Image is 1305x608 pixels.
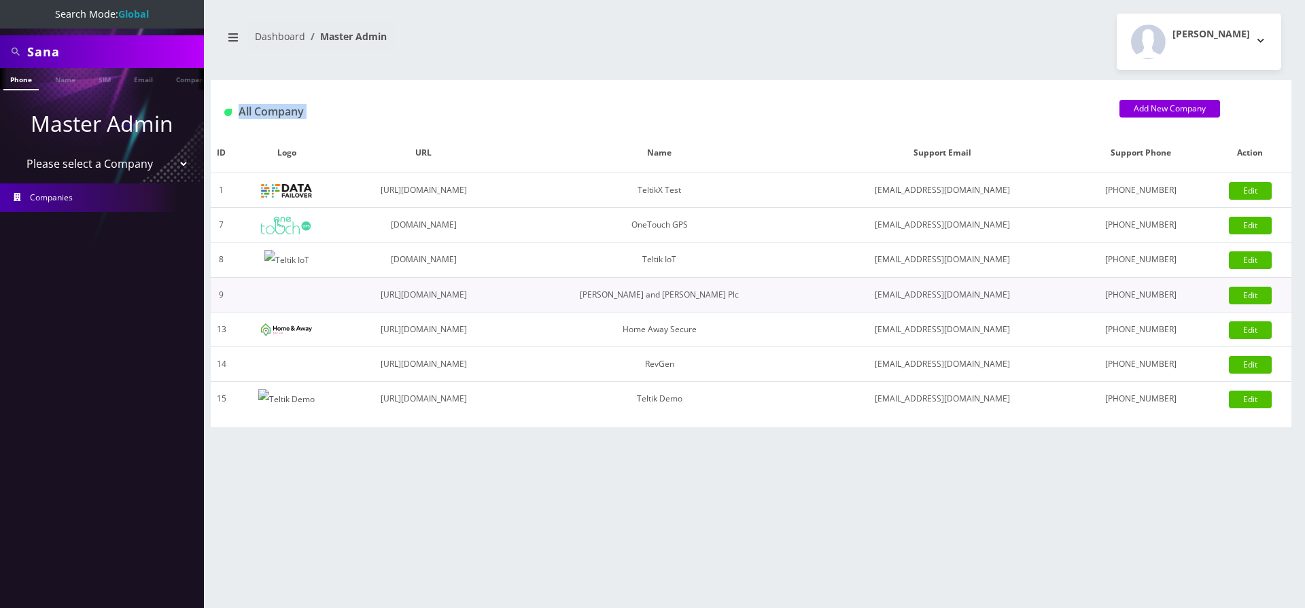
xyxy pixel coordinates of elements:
[506,133,812,173] th: Name
[261,217,312,234] img: OneTouch GPS
[1229,391,1272,408] a: Edit
[92,68,118,89] a: SIM
[1072,277,1209,312] td: [PHONE_NUMBER]
[211,312,232,346] td: 13
[1072,381,1209,416] td: [PHONE_NUMBER]
[211,133,232,173] th: ID
[1072,133,1209,173] th: Support Phone
[211,277,232,312] td: 9
[341,277,506,312] td: [URL][DOMAIN_NAME]
[812,243,1072,278] td: [EMAIL_ADDRESS][DOMAIN_NAME]
[1117,14,1281,70] button: [PERSON_NAME]
[1229,321,1272,339] a: Edit
[211,173,232,208] td: 1
[341,312,506,346] td: [URL][DOMAIN_NAME]
[169,68,215,89] a: Company
[258,389,315,410] img: Teltik Demo
[812,312,1072,346] td: [EMAIL_ADDRESS][DOMAIN_NAME]
[30,192,73,203] span: Companies
[1072,208,1209,243] td: [PHONE_NUMBER]
[1072,346,1209,381] td: [PHONE_NUMBER]
[1072,243,1209,278] td: [PHONE_NUMBER]
[27,39,201,65] input: Search All Companies
[211,346,232,381] td: 14
[812,208,1072,243] td: [EMAIL_ADDRESS][DOMAIN_NAME]
[48,68,82,89] a: Name
[1229,217,1272,234] a: Edit
[264,250,309,270] img: Teltik IoT
[341,381,506,416] td: [URL][DOMAIN_NAME]
[341,243,506,278] td: [DOMAIN_NAME]
[812,277,1072,312] td: [EMAIL_ADDRESS][DOMAIN_NAME]
[506,346,812,381] td: RevGen
[506,277,812,312] td: [PERSON_NAME] and [PERSON_NAME] Plc
[232,133,341,173] th: Logo
[1119,100,1220,118] a: Add New Company
[255,30,305,43] a: Dashboard
[1172,29,1250,40] h2: [PERSON_NAME]
[305,29,387,43] li: Master Admin
[224,109,232,116] img: All Company
[261,323,312,336] img: Home Away Secure
[506,381,812,416] td: Teltik Demo
[1229,251,1272,269] a: Edit
[341,133,506,173] th: URL
[118,7,149,20] strong: Global
[1072,312,1209,346] td: [PHONE_NUMBER]
[506,208,812,243] td: OneTouch GPS
[341,208,506,243] td: [DOMAIN_NAME]
[127,68,160,89] a: Email
[1229,182,1272,200] a: Edit
[224,105,1099,118] h1: All Company
[211,381,232,416] td: 15
[1229,287,1272,304] a: Edit
[506,243,812,278] td: Teltik IoT
[506,173,812,208] td: TeltikX Test
[812,346,1072,381] td: [EMAIL_ADDRESS][DOMAIN_NAME]
[812,173,1072,208] td: [EMAIL_ADDRESS][DOMAIN_NAME]
[3,68,39,90] a: Phone
[341,173,506,208] td: [URL][DOMAIN_NAME]
[812,133,1072,173] th: Support Email
[506,312,812,346] td: Home Away Secure
[211,243,232,278] td: 8
[1072,173,1209,208] td: [PHONE_NUMBER]
[1229,356,1272,374] a: Edit
[261,184,312,198] img: TeltikX Test
[211,208,232,243] td: 7
[341,346,506,381] td: [URL][DOMAIN_NAME]
[55,7,149,20] span: Search Mode:
[1209,133,1291,173] th: Action
[812,381,1072,416] td: [EMAIL_ADDRESS][DOMAIN_NAME]
[221,22,741,61] nav: breadcrumb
